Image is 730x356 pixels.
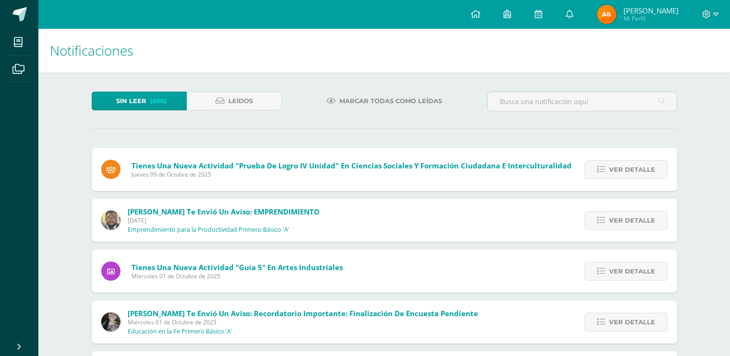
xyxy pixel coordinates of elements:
span: [PERSON_NAME] te envió un aviso: Recordatorio Importante: Finalización de Encuesta Pendiente [128,309,478,318]
input: Busca una notificación aquí [488,92,677,111]
span: Leídos [228,92,253,110]
span: Marcar todas como leídas [339,92,442,110]
span: [DATE] [128,216,320,225]
img: 8322e32a4062cfa8b237c59eedf4f548.png [101,312,120,332]
span: Miércoles 01 de Octubre de 2025 [132,272,343,280]
span: Ver detalle [609,212,655,229]
span: Jueves 09 de Octubre de 2025 [132,170,572,178]
img: 712781701cd376c1a616437b5c60ae46.png [101,211,120,230]
a: Marcar todas como leídas [314,92,454,110]
span: [PERSON_NAME] te envió un aviso: EMPRENDIMIENTO [128,207,320,216]
a: Sin leer(666) [92,92,187,110]
p: Educación en la Fe Primero Básico 'A' [128,328,232,335]
span: Sin leer [116,92,146,110]
a: Leídos [187,92,282,110]
span: Notificaciones [50,41,133,59]
img: af3f1ce2e402b9b88cdd69c96d8e3f35.png [597,5,616,24]
span: Tienes una nueva actividad "Prueba de Logro IV Unidad" En Ciencias Sociales y Formación Ciudadana... [132,161,572,170]
span: Ver detalle [609,262,655,280]
span: Ver detalle [609,161,655,178]
span: (666) [150,92,167,110]
p: Emprendimiento para la Productividad Primero Básico 'A' [128,226,289,234]
span: Ver detalle [609,313,655,331]
span: [PERSON_NAME] [623,6,679,15]
span: Tienes una nueva actividad "Guía 5" En Artes Industriales [132,262,343,272]
span: Mi Perfil [623,14,679,23]
span: Miércoles 01 de Octubre de 2025 [128,318,478,326]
